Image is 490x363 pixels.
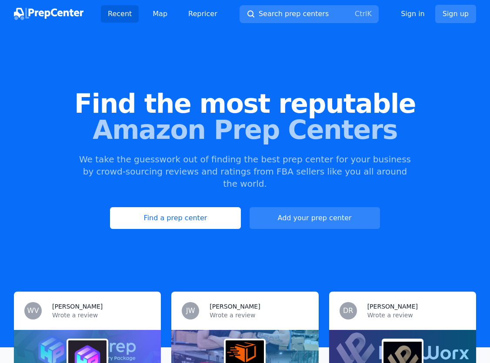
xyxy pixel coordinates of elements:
[355,10,367,18] kbd: Ctrl
[240,5,379,23] button: Search prep centersCtrlK
[27,307,39,314] span: WV
[101,5,139,23] a: Recent
[250,207,380,229] a: Add your prep center
[186,307,195,314] span: JW
[14,8,83,20] img: PrepCenter
[259,9,329,19] span: Search prep centers
[401,9,425,19] a: Sign in
[14,91,476,117] span: Find the most reputable
[435,5,476,23] a: Sign up
[52,311,150,319] p: Wrote a review
[52,302,103,311] h3: [PERSON_NAME]
[78,153,412,190] p: We take the guesswork out of finding the best prep center for your business by crowd-sourcing rev...
[181,5,224,23] a: Repricer
[110,207,240,229] a: Find a prep center
[367,302,418,311] h3: [PERSON_NAME]
[367,10,372,18] kbd: K
[14,117,476,143] span: Amazon Prep Centers
[210,302,260,311] h3: [PERSON_NAME]
[367,311,466,319] p: Wrote a review
[146,5,174,23] a: Map
[343,307,353,314] span: DR
[210,311,308,319] p: Wrote a review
